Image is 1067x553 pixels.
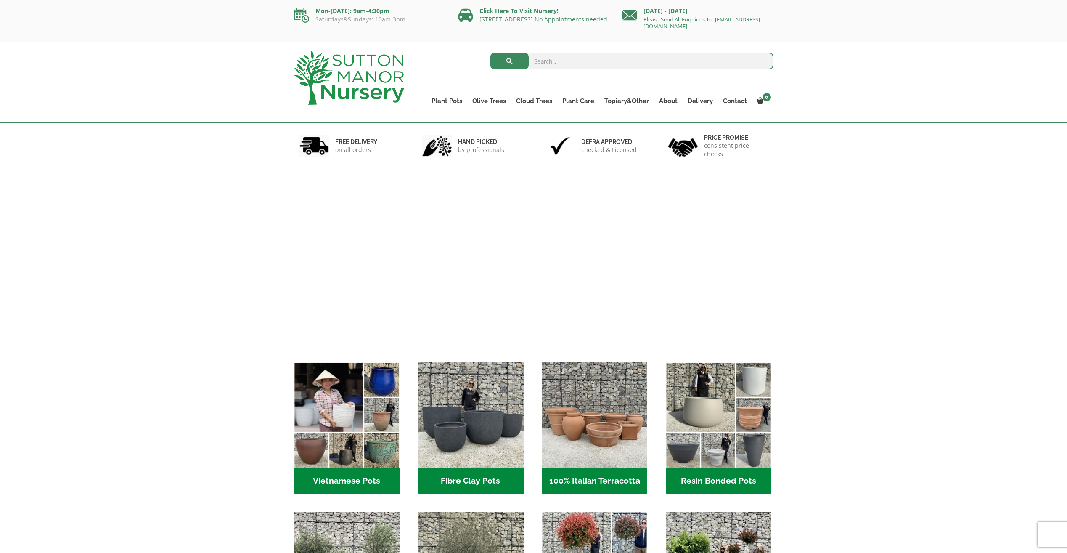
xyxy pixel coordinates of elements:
[683,95,718,107] a: Delivery
[467,95,511,107] a: Olive Trees
[545,135,575,157] img: 3.jpg
[704,134,768,141] h6: Price promise
[418,362,523,468] img: Home - 8194B7A3 2818 4562 B9DD 4EBD5DC21C71 1 105 c 1
[458,138,504,146] h6: hand picked
[542,362,647,468] img: Home - 1B137C32 8D99 4B1A AA2F 25D5E514E47D 1 105 c
[299,135,329,157] img: 1.jpg
[718,95,752,107] a: Contact
[668,133,698,159] img: 4.jpg
[666,362,771,468] img: Home - 67232D1B A461 444F B0F6 BDEDC2C7E10B 1 105 c
[422,135,452,157] img: 2.jpg
[752,95,773,107] a: 0
[294,16,445,23] p: Saturdays&Sundays: 10am-3pm
[426,95,467,107] a: Plant Pots
[557,95,599,107] a: Plant Care
[599,95,654,107] a: Topiary&Other
[666,468,771,495] h2: Resin Bonded Pots
[542,468,647,495] h2: 100% Italian Terracotta
[335,138,377,146] h6: FREE DELIVERY
[418,468,523,495] h2: Fibre Clay Pots
[479,7,559,15] a: Click Here To Visit Nursery!
[294,468,400,495] h2: Vietnamese Pots
[479,15,607,23] a: [STREET_ADDRESS] No Appointments needed
[335,146,377,154] p: on all orders
[418,362,523,494] a: Visit product category Fibre Clay Pots
[581,146,637,154] p: checked & Licensed
[294,6,445,16] p: Mon-[DATE]: 9am-4:30pm
[458,146,504,154] p: by professionals
[704,141,768,158] p: consistent price checks
[490,53,773,69] input: Search...
[654,95,683,107] a: About
[622,6,773,16] p: [DATE] - [DATE]
[294,362,400,468] img: Home - 6E921A5B 9E2F 4B13 AB99 4EF601C89C59 1 105 c
[643,16,760,30] a: Please Send All Enquiries To: [EMAIL_ADDRESS][DOMAIN_NAME]
[581,138,637,146] h6: Defra approved
[294,51,404,105] img: logo
[763,93,771,101] span: 0
[294,362,400,494] a: Visit product category Vietnamese Pots
[542,362,647,494] a: Visit product category 100% Italian Terracotta
[666,362,771,494] a: Visit product category Resin Bonded Pots
[511,95,557,107] a: Cloud Trees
